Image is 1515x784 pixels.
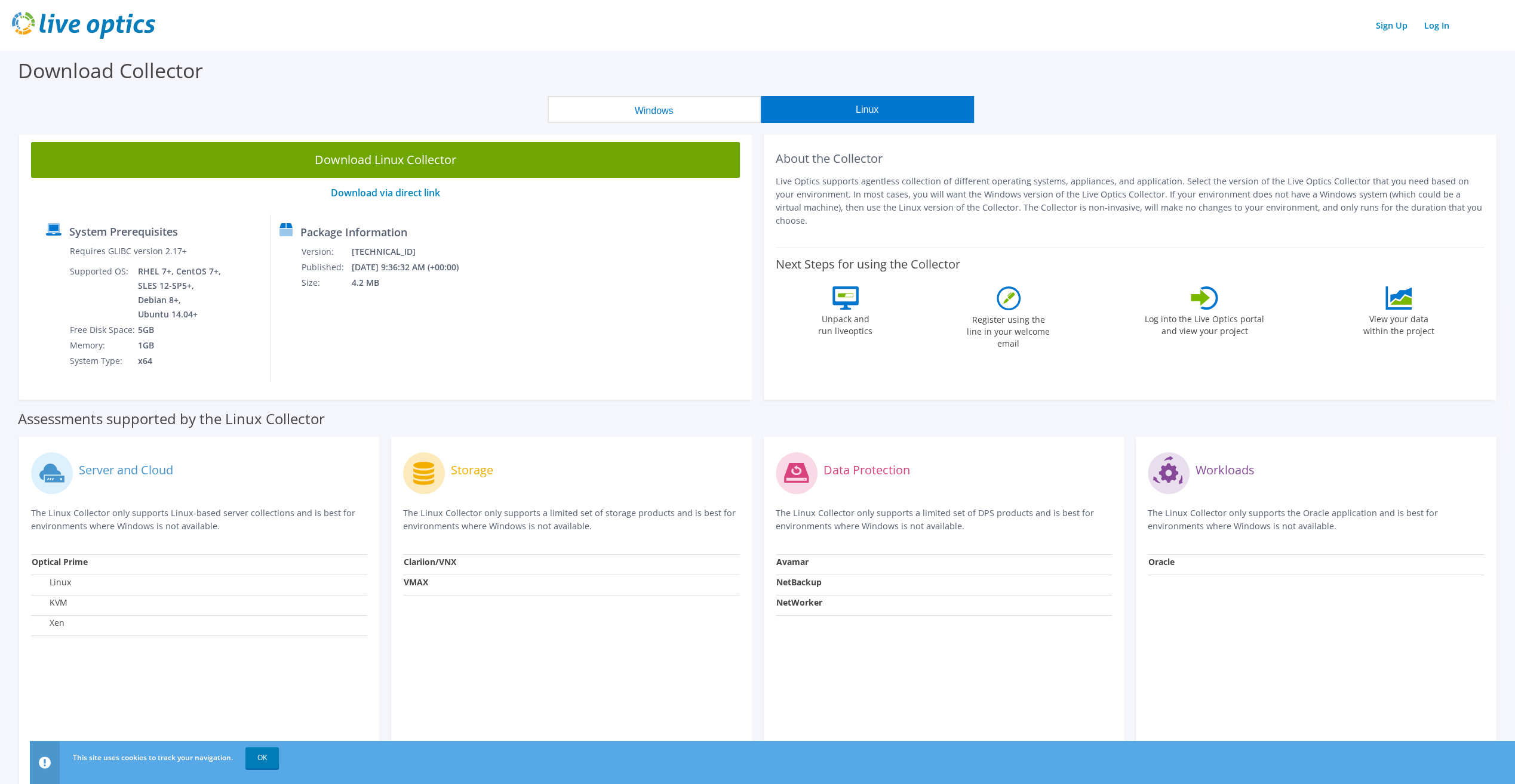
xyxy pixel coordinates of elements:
a: OK [245,747,279,768]
strong: Avamar [776,556,809,567]
label: KVM [32,597,67,609]
label: Server and Cloud [79,464,173,476]
label: Storage [451,464,493,476]
label: Data Protection [823,464,910,476]
label: Workloads [1196,464,1255,476]
label: Next Steps for using the Collector [776,257,960,271]
p: The Linux Collector only supports Linux-based server collections and is best for environments whe... [31,507,367,533]
label: Log into the Live Optics portal and view your project [1144,310,1265,337]
strong: NetWorker [776,597,822,608]
img: live_optics_svg.svg [12,12,155,39]
a: Download via direct link [331,186,440,199]
td: 1GB [137,338,223,353]
p: Live Optics supports agentless collection of different operating systems, appliances, and applica... [776,175,1485,227]
h2: About the Collector [776,152,1485,166]
p: The Linux Collector only supports a limited set of DPS products and is best for environments wher... [776,507,1112,533]
label: Xen [32,617,64,629]
a: Sign Up [1370,17,1413,34]
td: Version: [301,244,351,260]
td: [TECHNICAL_ID] [351,244,474,260]
td: Free Disk Space: [69,322,137,338]
label: Unpack and run liveoptics [818,310,873,337]
td: System Type: [69,353,137,369]
strong: Optical Prime [32,556,88,567]
strong: Oracle [1148,556,1175,567]
p: The Linux Collector only supports the Oracle application and is best for environments where Windo... [1148,507,1484,533]
td: Size: [301,275,351,291]
label: Download Collector [18,57,203,84]
td: x64 [137,353,223,369]
td: Memory: [69,338,137,353]
span: This site uses cookies to track your navigation. [73,752,233,763]
label: Register using the line in your welcome email [964,310,1053,350]
label: Linux [32,576,71,588]
a: Log In [1418,17,1455,34]
strong: VMAX [404,576,428,588]
button: Linux [761,96,974,123]
label: System Prerequisites [69,226,178,237]
strong: Clariion/VNX [404,556,456,567]
p: The Linux Collector only supports a limited set of storage products and is best for environments ... [403,507,739,533]
label: Requires GLIBC version 2.17+ [70,245,187,257]
strong: NetBackup [776,576,822,588]
a: Download Linux Collector [31,142,740,178]
label: View your data within the project [1356,310,1442,337]
td: 5GB [137,322,223,338]
td: Supported OS: [69,264,137,322]
label: Package Information [300,226,407,238]
td: Published: [301,260,351,275]
td: [DATE] 9:36:32 AM (+00:00) [351,260,474,275]
td: RHEL 7+, CentOS 7+, SLES 12-SP5+, Debian 8+, Ubuntu 14.04+ [137,264,223,322]
label: Assessments supported by the Linux Collector [18,413,325,425]
button: Windows [548,96,761,123]
td: 4.2 MB [351,275,474,291]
